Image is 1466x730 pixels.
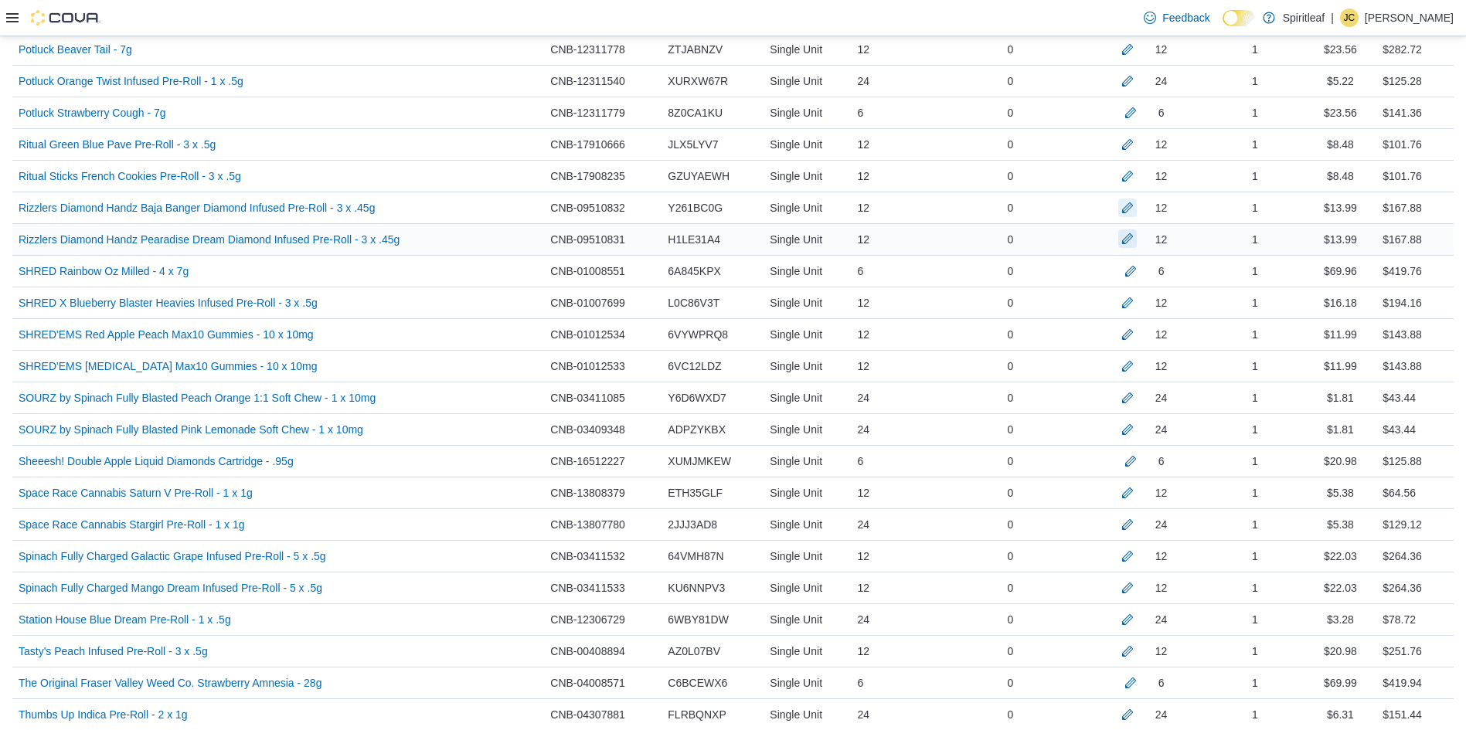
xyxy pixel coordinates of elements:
div: 12 [851,477,940,508]
div: 0 [941,351,1080,382]
div: $125.88 [1383,452,1422,470]
div: $101.76 [1383,167,1422,185]
a: Spinach Fully Charged Galactic Grape Infused Pre-Roll - 5 x .5g [19,547,326,565]
div: $264.36 [1383,547,1422,565]
p: | [1331,8,1334,27]
div: 1 [1206,224,1304,255]
div: $167.88 [1383,230,1422,249]
div: Single Unit [764,97,851,128]
div: 0 [941,97,1080,128]
div: $13.99 [1304,224,1377,255]
span: CNB-17908235 [550,167,625,185]
div: 0 [941,382,1080,413]
span: CNB-13807780 [550,515,625,534]
div: 1 [1206,34,1304,65]
a: Thumbs Up Indica Pre-Roll - 2 x 1g [19,705,188,724]
div: 6 [851,667,940,698]
a: Space Race Cannabis Stargirl Pre-Roll - 1 x 1g [19,515,245,534]
a: Feedback [1138,2,1216,33]
div: 1 [1206,351,1304,382]
div: $5.22 [1304,66,1377,97]
span: CNB-04307881 [550,705,625,724]
a: Ritual Green Blue Pave Pre-Roll - 3 x .5g [19,135,216,154]
div: $20.98 [1304,446,1377,477]
a: SHRED'EMS [MEDICAL_DATA] Max10 Gummies - 10 x 10mg [19,357,317,375]
div: 1 [1206,382,1304,413]
div: 12 [1155,167,1168,185]
p: Spiritleaf [1283,8,1325,27]
div: 24 [1155,420,1168,439]
div: 24 [851,699,940,730]
div: $69.99 [1304,667,1377,698]
span: Feedback [1162,10,1209,25]
span: AZ0L07BV [668,642,720,660]
div: Single Unit [764,572,851,603]
div: $23.56 [1304,97,1377,128]
div: 12 [851,351,940,382]
div: Single Unit [764,161,851,192]
div: 0 [941,192,1080,223]
div: Jim C [1340,8,1359,27]
a: Potluck Strawberry Cough - 7g [19,104,166,122]
span: 2JJJ3AD8 [668,515,717,534]
a: Rizzlers Diamond Handz Baja Banger Diamond Infused Pre-Roll - 3 x .45g [19,199,375,217]
div: 0 [941,541,1080,572]
span: ADPZYKBX [668,420,726,439]
div: 1 [1206,604,1304,635]
div: $13.99 [1304,192,1377,223]
div: 1 [1206,319,1304,350]
div: Single Unit [764,446,851,477]
div: $5.38 [1304,477,1377,508]
div: 6 [1158,104,1165,122]
div: 0 [941,636,1080,667]
div: $22.03 [1304,541,1377,572]
a: Sheeesh! Double Apple Liquid Diamonds Cartridge - .95g [19,452,294,470]
div: 0 [941,256,1080,287]
div: $11.99 [1304,319,1377,350]
div: $16.18 [1304,287,1377,318]
div: $194.16 [1383,294,1422,312]
div: 1 [1206,572,1304,603]
div: $11.99 [1304,351,1377,382]
div: 1 [1206,667,1304,698]
div: 1 [1206,541,1304,572]
div: 12 [851,129,940,160]
a: Potluck Orange Twist Infused Pre-Roll - 1 x .5g [19,72,243,90]
a: SHRED X Blueberry Blaster Heavies Infused Pre-Roll - 3 x .5g [19,294,318,312]
div: Single Unit [764,287,851,318]
div: 1 [1206,97,1304,128]
div: 1 [1206,66,1304,97]
div: Single Unit [764,541,851,572]
div: 0 [941,509,1080,540]
span: CNB-12311540 [550,72,625,90]
div: 1 [1206,699,1304,730]
div: 12 [851,224,940,255]
input: Dark Mode [1223,10,1255,26]
div: 12 [1155,357,1168,375]
div: Single Unit [764,66,851,97]
div: Single Unit [764,667,851,698]
div: Single Unit [764,34,851,65]
div: 12 [1155,642,1168,660]
div: 0 [941,34,1080,65]
div: 6 [1158,674,1165,692]
div: 0 [941,224,1080,255]
div: 1 [1206,446,1304,477]
a: Space Race Cannabis Saturn V Pre-Roll - 1 x 1g [19,484,253,502]
div: 12 [851,541,940,572]
span: 6VC12LDZ [668,357,721,375]
span: JLX5LYV7 [668,135,718,154]
span: 8Z0CA1KU [668,104,723,122]
div: Single Unit [764,192,851,223]
div: 6 [851,446,940,477]
div: $1.81 [1304,414,1377,445]
div: 24 [1155,610,1168,629]
div: 0 [941,287,1080,318]
div: 24 [1155,389,1168,407]
div: 12 [1155,547,1168,565]
div: 12 [851,192,940,223]
div: 6 [851,97,940,128]
div: $264.36 [1383,579,1422,597]
span: Y6D6WXD7 [668,389,726,407]
div: 0 [941,604,1080,635]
